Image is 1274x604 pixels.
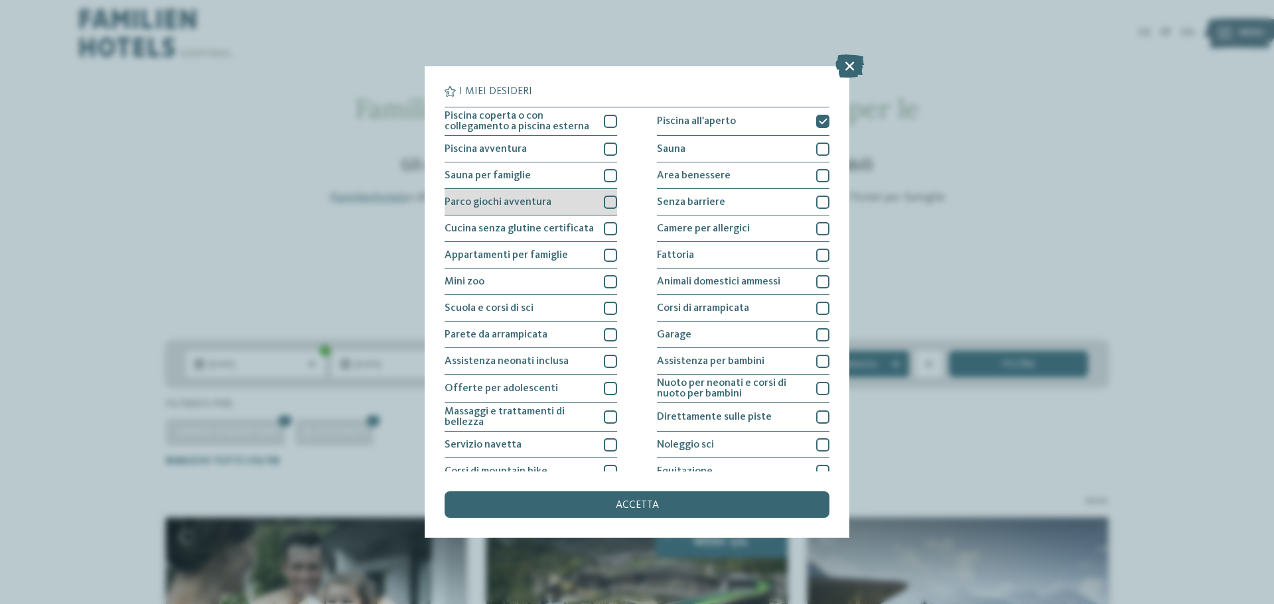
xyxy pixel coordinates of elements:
[657,170,731,181] span: Area benessere
[445,223,594,234] span: Cucina senza glutine certificata
[148,78,220,87] div: Keyword (traffico)
[445,276,484,287] span: Mini zoo
[657,223,750,234] span: Camere per allergici
[445,356,569,367] span: Assistenza neonati inclusa
[657,116,736,127] span: Piscina all'aperto
[657,412,772,422] span: Direttamente sulle piste
[445,466,547,477] span: Corsi di mountain bike
[445,250,568,261] span: Appartamenti per famiglie
[657,440,714,450] span: Noleggio sci
[657,378,806,399] span: Nuoto per neonati e corsi di nuoto per bambini
[445,406,594,428] span: Massaggi e trattamenti di bellezza
[445,330,547,340] span: Parete da arrampicata
[459,86,532,97] span: I miei desideri
[657,303,749,314] span: Corsi di arrampicata
[657,144,685,154] span: Sauna
[657,356,764,367] span: Assistenza per bambini
[657,466,713,477] span: Equitazione
[445,144,527,154] span: Piscina avventura
[35,34,149,45] div: Dominio: [DOMAIN_NAME]
[657,197,725,208] span: Senza barriere
[445,197,551,208] span: Parco giochi avventura
[55,77,66,88] img: tab_domain_overview_orange.svg
[445,383,558,394] span: Offerte per adolescenti
[445,170,531,181] span: Sauna per famiglie
[657,250,694,261] span: Fattoria
[21,34,32,45] img: website_grey.svg
[21,21,32,32] img: logo_orange.svg
[133,77,144,88] img: tab_keywords_by_traffic_grey.svg
[616,500,659,511] span: accetta
[445,303,533,314] span: Scuola e corsi di sci
[657,330,691,340] span: Garage
[70,78,102,87] div: Dominio
[37,21,65,32] div: v 4.0.25
[657,276,780,287] span: Animali domestici ammessi
[445,440,522,450] span: Servizio navetta
[445,111,594,132] span: Piscina coperta o con collegamento a piscina esterna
